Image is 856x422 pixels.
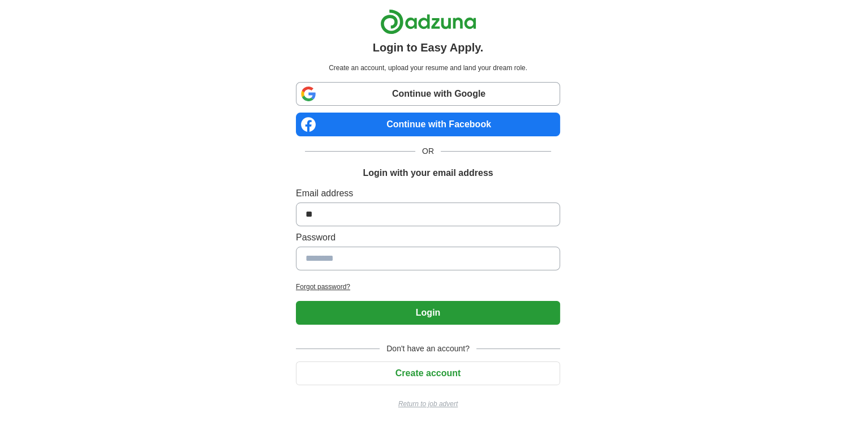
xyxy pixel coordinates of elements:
span: Don't have an account? [380,343,476,355]
a: Forgot password? [296,282,560,292]
button: Create account [296,361,560,385]
span: OR [415,145,441,157]
h1: Login with your email address [363,166,493,180]
label: Password [296,231,560,244]
img: Adzuna logo [380,9,476,35]
a: Create account [296,368,560,378]
label: Email address [296,187,560,200]
p: Create an account, upload your resume and land your dream role. [298,63,558,73]
h1: Login to Easy Apply. [373,39,484,56]
button: Login [296,301,560,325]
a: Continue with Facebook [296,113,560,136]
a: Continue with Google [296,82,560,106]
a: Return to job advert [296,399,560,409]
